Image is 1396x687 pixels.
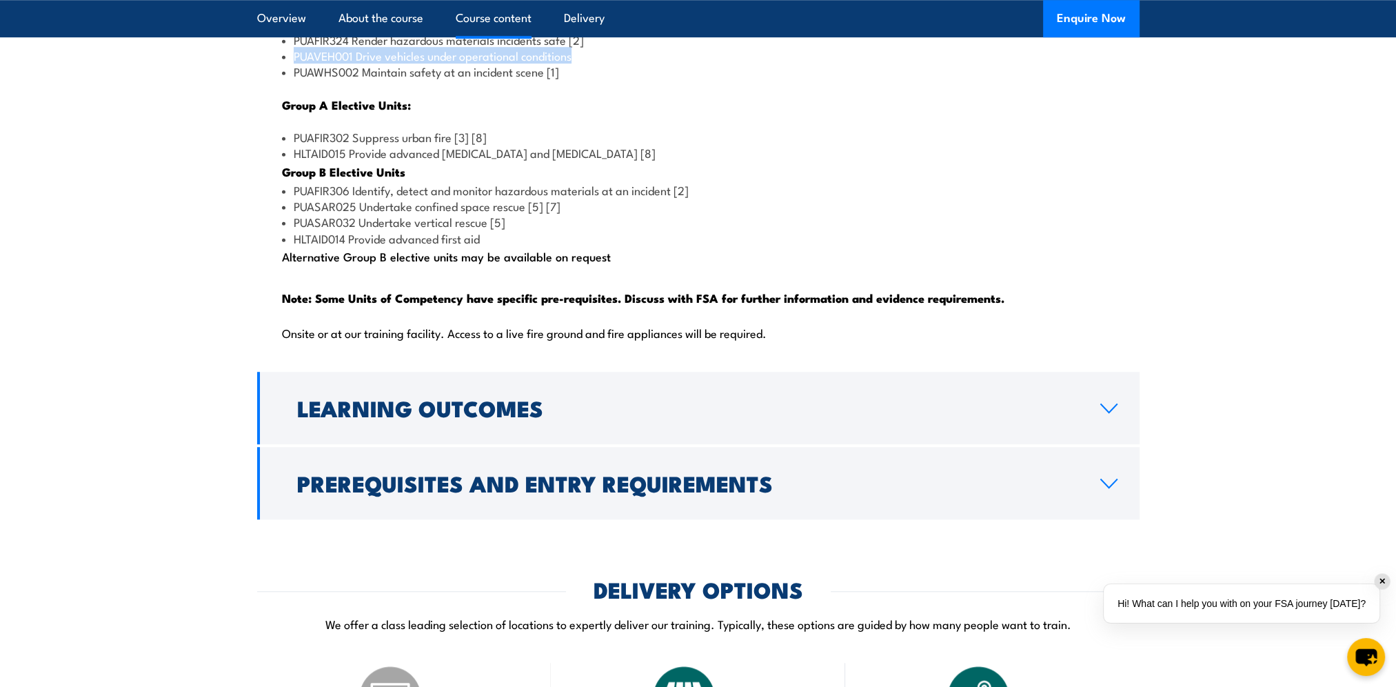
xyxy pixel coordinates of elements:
[257,447,1140,519] a: Prerequisites and Entry Requirements
[282,145,1115,161] li: HLTAID015 Provide advanced [MEDICAL_DATA] and [MEDICAL_DATA] [8]
[594,579,803,599] h2: DELIVERY OPTIONS
[282,289,1004,307] strong: Note: Some Units of Competency have specific pre-requisites. Discuss with FSA for further informa...
[282,48,1115,63] li: PUAVEH001 Drive vehicles under operational conditions
[257,616,1140,632] p: We offer a class leading selection of locations to expertly deliver our training. Typically, thes...
[282,326,1115,339] p: Onsite or at our training facility. Access to a live fire ground and fire appliances will be requ...
[282,32,1115,48] li: PUAFIR324 Render hazardous materials incidents safe [2]
[1375,574,1390,589] div: ✕
[257,372,1140,444] a: Learning Outcomes
[1347,638,1385,676] button: chat-button
[282,63,1115,79] li: PUAWHS002 Maintain safety at an incident scene [1]
[282,214,1115,230] li: PUASAR032 Undertake vertical rescue [5]
[282,163,405,181] strong: Group B Elective Units
[297,398,1078,417] h2: Learning Outcomes
[282,129,1115,145] li: PUAFIR302 Suppress urban fire [3] [8]
[282,230,1115,246] li: HLTAID014 Provide advanced first aid
[282,96,411,114] strong: Group A Elective Units:
[297,473,1078,492] h2: Prerequisites and Entry Requirements
[1104,584,1379,623] div: Hi! What can I help you with on your FSA journey [DATE]?
[282,198,1115,214] li: PUASAR025 Undertake confined space rescue [5] [7]
[282,182,1115,198] li: PUAFIR306 Identify, detect and monitor hazardous materials at an incident [2]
